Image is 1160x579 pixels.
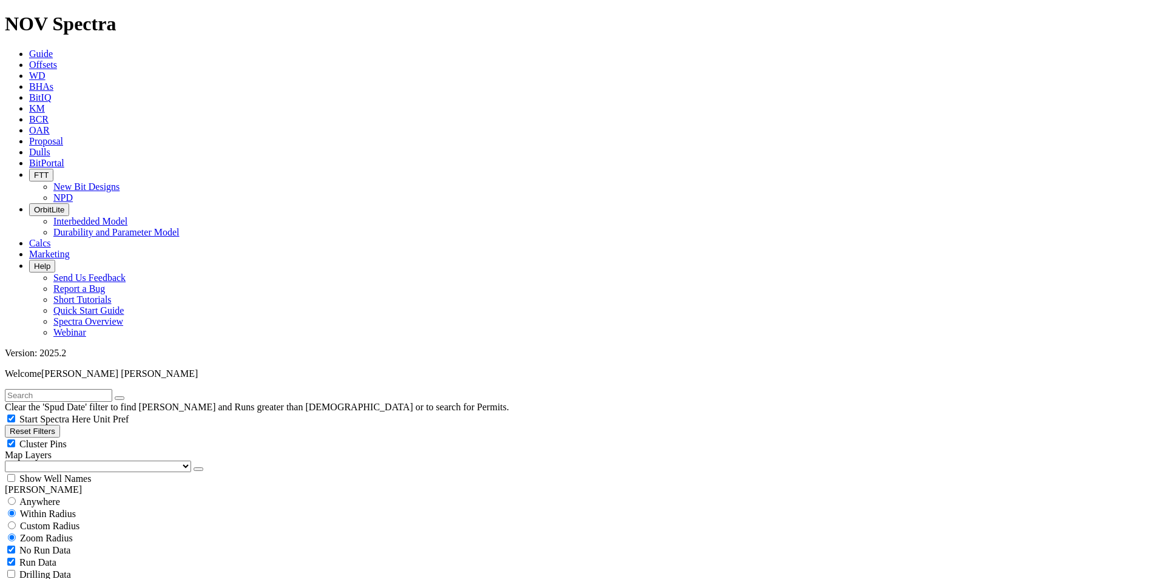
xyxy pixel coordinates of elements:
span: No Run Data [19,545,70,555]
span: Map Layers [5,450,52,460]
a: Send Us Feedback [53,273,126,283]
a: BHAs [29,81,53,92]
a: Marketing [29,249,70,259]
a: WD [29,70,46,81]
span: Cluster Pins [19,439,67,449]
div: [PERSON_NAME] [5,484,1155,495]
a: Proposal [29,136,63,146]
span: [PERSON_NAME] [PERSON_NAME] [41,368,198,379]
button: OrbitLite [29,203,69,216]
a: Calcs [29,238,51,248]
a: Durability and Parameter Model [53,227,180,237]
span: Run Data [19,557,56,567]
span: Unit Pref [93,414,129,424]
p: Welcome [5,368,1155,379]
button: Reset Filters [5,425,60,438]
a: KM [29,103,45,113]
a: Guide [29,49,53,59]
input: Start Spectra Here [7,415,15,422]
a: Dulls [29,147,50,157]
span: Show Well Names [19,473,91,484]
span: FTT [34,171,49,180]
a: New Bit Designs [53,181,120,192]
a: Quick Start Guide [53,305,124,316]
a: OAR [29,125,50,135]
span: Within Radius [20,509,76,519]
button: FTT [29,169,53,181]
a: Report a Bug [53,283,105,294]
h1: NOV Spectra [5,13,1155,35]
a: Short Tutorials [53,294,112,305]
a: Spectra Overview [53,316,123,327]
a: BCR [29,114,49,124]
a: Offsets [29,59,57,70]
a: BitPortal [29,158,64,168]
span: Help [34,262,50,271]
button: Help [29,260,55,273]
a: Webinar [53,327,86,337]
span: Custom Radius [20,521,79,531]
input: Search [5,389,112,402]
a: Interbedded Model [53,216,127,226]
div: Version: 2025.2 [5,348,1155,359]
a: NPD [53,192,73,203]
span: OrbitLite [34,205,64,214]
span: Start Spectra Here [19,414,90,424]
span: Anywhere [19,496,60,507]
span: Zoom Radius [20,533,73,543]
a: BitIQ [29,92,51,103]
span: Clear the 'Spud Date' filter to find [PERSON_NAME] and Runs greater than [DEMOGRAPHIC_DATA] or to... [5,402,509,412]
